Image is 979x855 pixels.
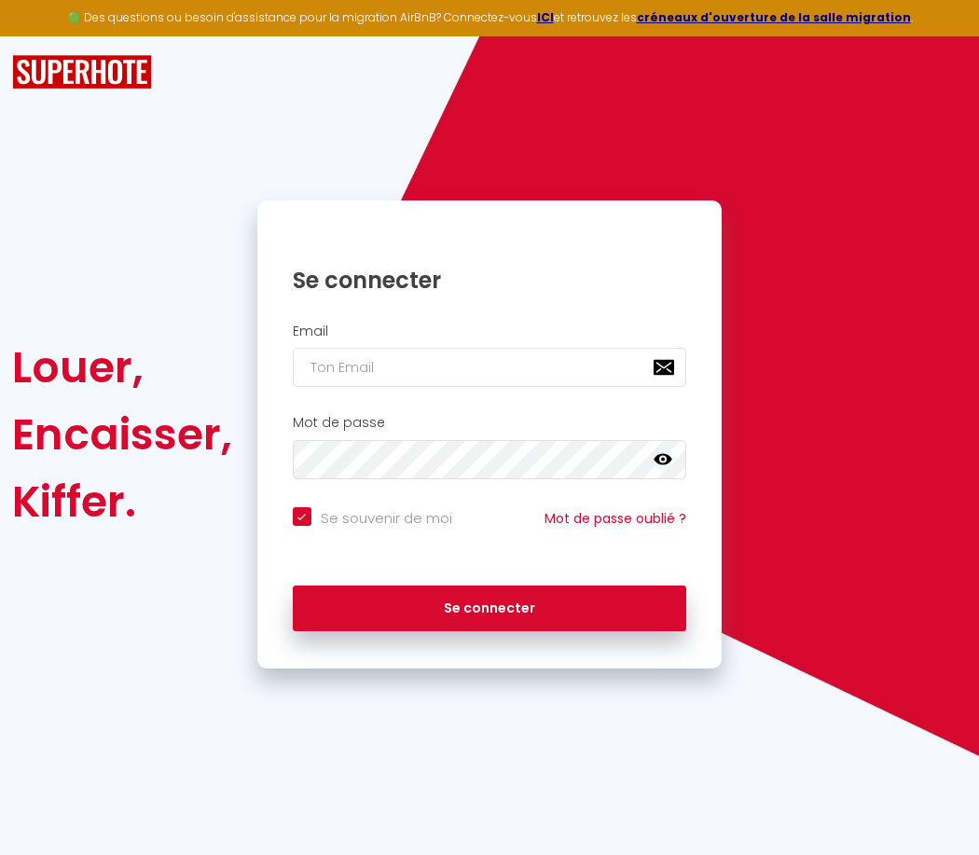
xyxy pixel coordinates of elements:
h1: Se connecter [293,266,687,295]
img: SuperHote logo [12,55,152,90]
div: Louer, [12,334,232,401]
a: Mot de passe oublié ? [545,509,686,528]
a: ICI [537,9,554,25]
a: créneaux d'ouverture de la salle migration [637,9,911,25]
input: Ton Email [293,348,687,387]
button: Se connecter [293,586,687,632]
h2: Email [293,324,687,339]
div: Encaisser, [12,401,232,468]
div: Kiffer. [12,468,232,535]
h2: Mot de passe [293,415,687,431]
